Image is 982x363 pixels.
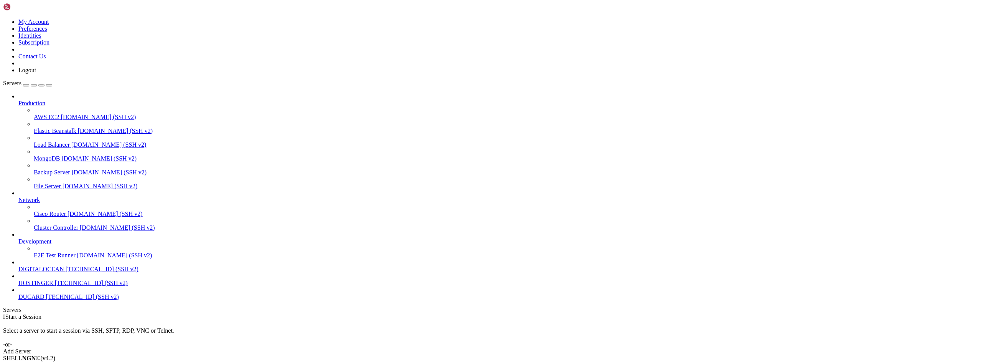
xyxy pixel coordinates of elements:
span: MongoDB [34,155,60,162]
b: NGN [22,355,36,361]
span: 4.2.0 [41,355,56,361]
span: Development [18,238,51,245]
li: DUCARD [TECHNICAL_ID] (SSH v2) [18,287,979,300]
span: [DOMAIN_NAME] (SSH v2) [63,183,138,189]
span: [DOMAIN_NAME] (SSH v2) [61,114,136,120]
span: Production [18,100,45,106]
a: Elastic Beanstalk [DOMAIN_NAME] (SSH v2) [34,128,979,134]
div: Select a server to start a session via SSH, SFTP, RDP, VNC or Telnet. -or- [3,320,979,348]
img: Shellngn [3,3,47,11]
li: AWS EC2 [DOMAIN_NAME] (SSH v2) [34,107,979,121]
span: Start a Session [5,313,41,320]
a: Identities [18,32,41,39]
span: [DOMAIN_NAME] (SSH v2) [77,252,152,259]
a: Production [18,100,979,107]
li: Cisco Router [DOMAIN_NAME] (SSH v2) [34,204,979,217]
span: Cisco Router [34,211,66,217]
li: MongoDB [DOMAIN_NAME] (SSH v2) [34,148,979,162]
span: Cluster Controller [34,224,78,231]
span: [TECHNICAL_ID] (SSH v2) [66,266,138,272]
a: Contact Us [18,53,46,60]
a: E2E Test Runner [DOMAIN_NAME] (SSH v2) [34,252,979,259]
li: Network [18,190,979,231]
a: Cluster Controller [DOMAIN_NAME] (SSH v2) [34,224,979,231]
li: Backup Server [DOMAIN_NAME] (SSH v2) [34,162,979,176]
span: [DOMAIN_NAME] (SSH v2) [68,211,143,217]
li: Cluster Controller [DOMAIN_NAME] (SSH v2) [34,217,979,231]
a: Development [18,238,979,245]
span: AWS EC2 [34,114,59,120]
a: DUCARD [TECHNICAL_ID] (SSH v2) [18,293,979,300]
a: AWS EC2 [DOMAIN_NAME] (SSH v2) [34,114,979,121]
span:  [3,313,5,320]
li: Production [18,93,979,190]
span: [DOMAIN_NAME] (SSH v2) [61,155,137,162]
li: DIGITALOCEAN [TECHNICAL_ID] (SSH v2) [18,259,979,273]
li: File Server [DOMAIN_NAME] (SSH v2) [34,176,979,190]
span: DIGITALOCEAN [18,266,64,272]
span: E2E Test Runner [34,252,76,259]
li: E2E Test Runner [DOMAIN_NAME] (SSH v2) [34,245,979,259]
a: Cisco Router [DOMAIN_NAME] (SSH v2) [34,211,979,217]
li: HOSTINGER [TECHNICAL_ID] (SSH v2) [18,273,979,287]
span: [DOMAIN_NAME] (SSH v2) [80,224,155,231]
span: [TECHNICAL_ID] (SSH v2) [46,293,119,300]
span: DUCARD [18,293,44,300]
a: Network [18,197,979,204]
a: HOSTINGER [TECHNICAL_ID] (SSH v2) [18,280,979,287]
a: Load Balancer [DOMAIN_NAME] (SSH v2) [34,141,979,148]
span: File Server [34,183,61,189]
a: DIGITALOCEAN [TECHNICAL_ID] (SSH v2) [18,266,979,273]
span: [DOMAIN_NAME] (SSH v2) [71,141,147,148]
a: MongoDB [DOMAIN_NAME] (SSH v2) [34,155,979,162]
span: Elastic Beanstalk [34,128,76,134]
a: File Server [DOMAIN_NAME] (SSH v2) [34,183,979,190]
span: SHELL © [3,355,55,361]
a: Backup Server [DOMAIN_NAME] (SSH v2) [34,169,979,176]
span: HOSTINGER [18,280,53,286]
span: [DOMAIN_NAME] (SSH v2) [72,169,147,176]
a: Preferences [18,25,47,32]
li: Load Balancer [DOMAIN_NAME] (SSH v2) [34,134,979,148]
span: Servers [3,80,21,86]
li: Elastic Beanstalk [DOMAIN_NAME] (SSH v2) [34,121,979,134]
div: Add Server [3,348,979,355]
li: Development [18,231,979,259]
span: Network [18,197,40,203]
a: Subscription [18,39,49,46]
a: Servers [3,80,52,86]
a: Logout [18,67,36,73]
a: My Account [18,18,49,25]
span: Backup Server [34,169,70,176]
span: [DOMAIN_NAME] (SSH v2) [78,128,153,134]
span: [TECHNICAL_ID] (SSH v2) [55,280,128,286]
span: Load Balancer [34,141,70,148]
div: Servers [3,307,979,313]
